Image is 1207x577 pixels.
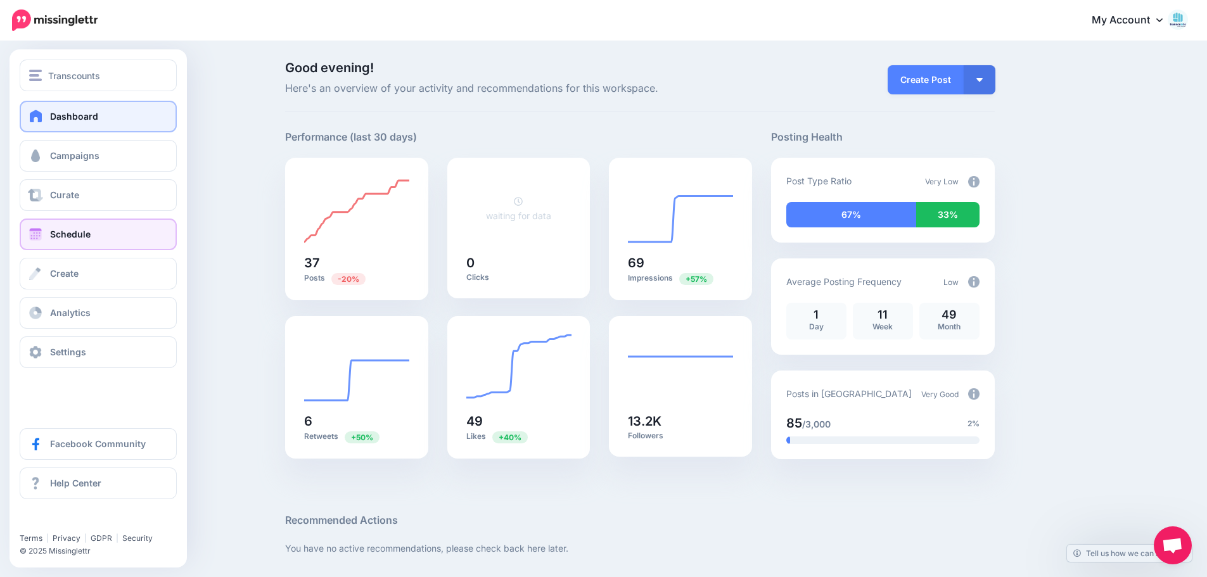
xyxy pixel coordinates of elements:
[628,415,733,428] h5: 13.2K
[466,257,572,269] h5: 0
[20,140,177,172] a: Campaigns
[122,533,153,543] a: Security
[938,322,961,331] span: Month
[285,60,374,75] span: Good evening!
[48,68,100,83] span: Transcounts
[786,174,852,188] p: Post Type Ratio
[331,273,366,285] span: Previous period: 46
[20,545,184,557] li: © 2025 Missinglettr
[786,436,790,444] div: 2% of your posts in the last 30 days have been from Drip Campaigns
[976,78,983,82] img: arrow-down-white.png
[304,431,409,443] p: Retweets
[304,257,409,269] h5: 37
[46,533,49,543] span: |
[786,274,902,289] p: Average Posting Frequency
[466,431,572,443] p: Likes
[968,276,980,288] img: info-circle-grey.png
[285,129,417,145] h5: Performance (last 30 days)
[809,322,824,331] span: Day
[20,101,177,132] a: Dashboard
[20,467,177,499] a: Help Center
[84,533,87,543] span: |
[943,277,959,287] span: Low
[786,202,917,227] div: 67% of your posts in the last 30 days have been from Drip Campaigns
[786,415,802,431] span: 85
[1154,526,1192,564] a: Open chat
[859,309,907,320] p: 11
[20,60,177,91] button: Transcounts
[968,417,980,430] span: 2%
[466,415,572,428] h5: 49
[29,70,42,81] img: menu.png
[679,273,713,285] span: Previous period: 44
[50,478,101,488] span: Help Center
[20,179,177,211] a: Curate
[786,386,912,401] p: Posts in [GEOGRAPHIC_DATA]
[926,309,973,320] p: 49
[968,176,980,187] img: info-circle-grey.png
[20,428,177,460] a: Facebook Community
[20,219,177,250] a: Schedule
[12,10,98,31] img: Missinglettr
[1079,5,1188,36] a: My Account
[1067,545,1192,562] a: Tell us how we can improve
[91,533,112,543] a: GDPR
[50,268,79,279] span: Create
[921,390,959,399] span: Very Good
[20,515,116,528] iframe: Twitter Follow Button
[466,272,572,282] p: Clicks
[50,229,91,239] span: Schedule
[285,512,995,528] h5: Recommended Actions
[486,196,551,221] a: waiting for data
[20,336,177,368] a: Settings
[345,431,380,443] span: Previous period: 4
[968,388,980,400] img: info-circle-grey.png
[20,297,177,329] a: Analytics
[53,533,80,543] a: Privacy
[50,307,91,318] span: Analytics
[285,541,995,555] p: You have no active recommendations, please check back here later.
[492,431,528,443] span: Previous period: 35
[872,322,893,331] span: Week
[50,346,86,357] span: Settings
[628,431,733,441] p: Followers
[285,80,752,97] span: Here's an overview of your activity and recommendations for this workspace.
[888,65,964,94] a: Create Post
[304,415,409,428] h5: 6
[793,309,840,320] p: 1
[628,257,733,269] h5: 69
[802,419,831,429] span: /3,000
[116,533,118,543] span: |
[916,202,980,227] div: 33% of your posts in the last 30 days were manually created (i.e. were not from Drip Campaigns or...
[50,150,99,161] span: Campaigns
[628,272,733,284] p: Impressions
[50,111,98,122] span: Dashboard
[20,533,42,543] a: Terms
[20,258,177,289] a: Create
[925,177,959,186] span: Very Low
[50,438,146,449] span: Facebook Community
[771,129,995,145] h5: Posting Health
[304,272,409,284] p: Posts
[50,189,79,200] span: Curate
